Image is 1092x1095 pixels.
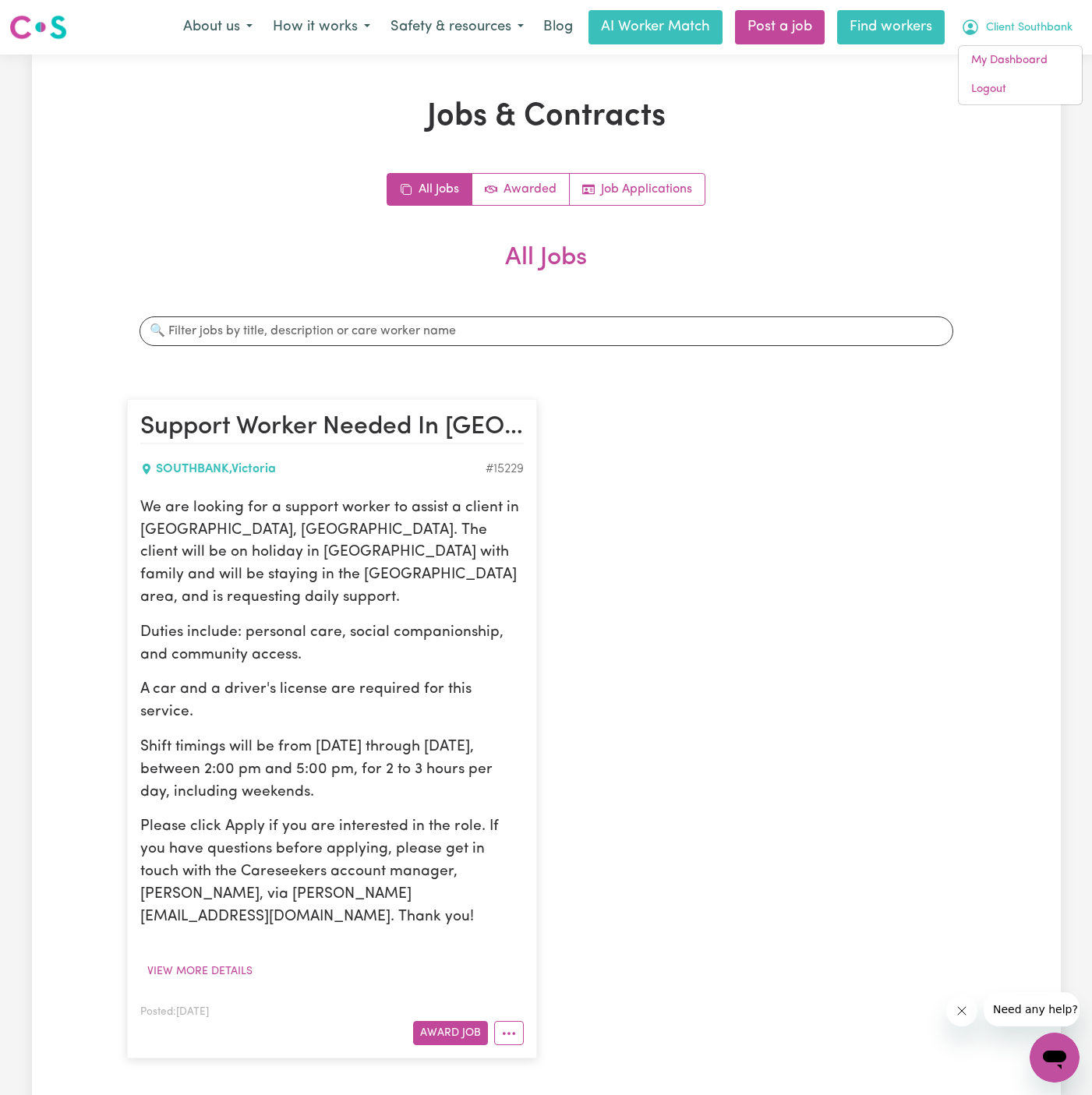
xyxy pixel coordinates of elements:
[127,243,966,298] h2: All Jobs
[173,11,263,44] button: About us
[570,174,705,205] a: Job applications
[380,11,534,44] button: Safety & resources
[958,45,1083,105] div: My Account
[986,19,1073,37] span: Client Southbank
[413,1021,488,1045] button: Award Job
[140,736,524,804] p: Shift timings will be from [DATE] through [DATE], between 2:00 pm and 5:00 pm, for 2 to 3 hours p...
[140,497,524,609] p: We are looking for a support worker to assist a client in [GEOGRAPHIC_DATA], [GEOGRAPHIC_DATA]. T...
[127,98,966,136] h1: Jobs & Contracts
[951,11,1083,44] button: My Account
[140,622,524,667] p: Duties include: personal care, social companionship, and community access.
[140,1007,209,1017] span: Posted: [DATE]
[959,46,1082,76] a: My Dashboard
[9,13,67,41] img: Careseekers logo
[387,174,472,205] a: All jobs
[486,460,524,479] div: Job ID #15229
[140,679,524,724] p: A car and a driver's license are required for this service.
[588,10,723,44] a: AI Worker Match
[946,995,977,1026] iframe: Close message
[263,11,380,44] button: How it works
[534,10,582,44] a: Blog
[9,9,67,45] a: Careseekers logo
[1030,1033,1080,1083] iframe: Button to launch messaging window
[140,959,260,984] button: View more details
[984,992,1080,1026] iframe: Message from company
[837,10,945,44] a: Find workers
[472,174,570,205] a: Active jobs
[959,75,1082,104] a: Logout
[140,460,486,479] div: SOUTHBANK , Victoria
[494,1021,524,1045] button: More options
[735,10,825,44] a: Post a job
[140,316,953,346] input: 🔍 Filter jobs by title, description or care worker name
[140,816,524,928] p: Please click Apply if you are interested in the role. If you have questions before applying, plea...
[140,412,524,443] h2: Support Worker Needed In Southbank, VIC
